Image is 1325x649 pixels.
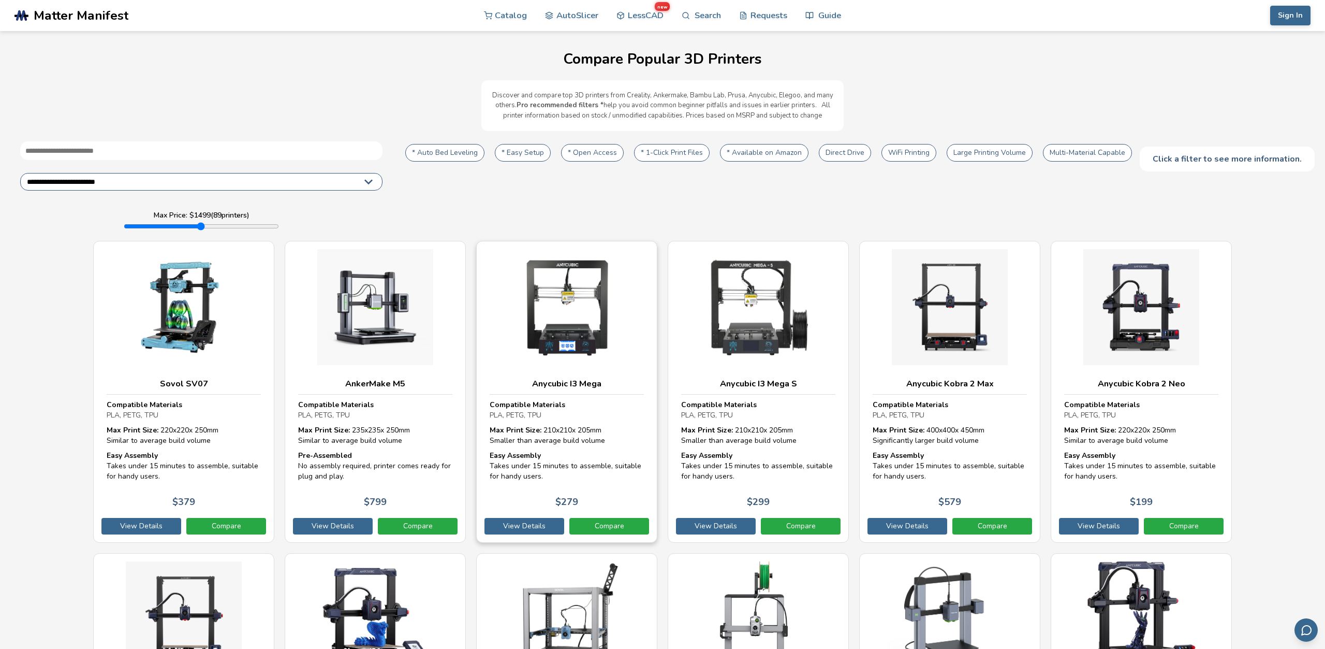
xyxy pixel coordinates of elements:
[490,451,644,481] div: Takes under 15 minutes to assemble, suitable for handy users.
[881,144,936,162] button: WiFi Printing
[1130,497,1153,508] p: $ 199
[873,379,1027,389] h3: Anycubic Kobra 2 Max
[634,144,710,162] button: * 1-Click Print Files
[490,425,644,445] div: 210 x 210 x 205 mm Smaller than average build volume
[873,425,1027,445] div: 400 x 400 x 450 mm Significantly larger build volume
[1043,144,1132,162] button: Multi-Material Capable
[107,410,158,420] span: PLA, PETG, TPU
[107,451,158,460] strong: Easy Assembly
[107,451,261,481] div: Takes under 15 minutes to assemble, suitable for handy users.
[1064,451,1115,460] strong: Easy Assembly
[107,379,261,389] h3: Sovol SV07
[1064,379,1218,389] h3: Anycubic Kobra 2 Neo
[867,518,947,535] a: View Details
[1051,241,1232,543] a: Anycubic Kobra 2 NeoCompatible MaterialsPLA, PETG, TPUMax Print Size: 220x220x 250mmSimilar to av...
[364,497,387,508] p: $ 799
[490,400,565,410] strong: Compatible Materials
[101,518,181,535] a: View Details
[1140,147,1315,171] div: Click a filter to see more information.
[681,410,733,420] span: PLA, PETG, TPU
[1064,410,1116,420] span: PLA, PETG, TPU
[1064,400,1140,410] strong: Compatible Materials
[490,379,644,389] h3: Anycubic I3 Mega
[298,451,452,481] div: No assembly required, printer comes ready for plug and play.
[952,518,1032,535] a: Compare
[172,497,195,508] p: $ 379
[34,8,128,23] span: Matter Manifest
[1270,6,1311,25] button: Sign In
[93,241,274,543] a: Sovol SV07Compatible MaterialsPLA, PETG, TPUMax Print Size: 220x220x 250mmSimilar to average buil...
[681,400,757,410] strong: Compatible Materials
[107,425,261,445] div: 220 x 220 x 250 mm Similar to average build volume
[873,451,1027,481] div: Takes under 15 minutes to assemble, suitable for handy users.
[405,144,484,162] button: * Auto Bed Leveling
[378,518,458,535] a: Compare
[490,451,541,460] strong: Easy Assembly
[298,400,374,410] strong: Compatible Materials
[1064,425,1218,445] div: 220 x 220 x 250 mm Similar to average build volume
[681,451,732,460] strong: Easy Assembly
[298,451,352,460] strong: Pre-Assembled
[859,241,1040,543] a: Anycubic Kobra 2 MaxCompatible MaterialsPLA, PETG, TPUMax Print Size: 400x400x 450mmSignificantly...
[561,144,624,162] button: * Open Access
[490,425,541,435] strong: Max Print Size:
[873,410,924,420] span: PLA, PETG, TPU
[10,51,1315,67] h1: Compare Popular 3D Printers
[569,518,649,535] a: Compare
[938,497,961,508] p: $ 579
[293,518,373,535] a: View Details
[681,425,733,435] strong: Max Print Size:
[492,91,833,121] p: Discover and compare top 3D printers from Creality, Ankermake, Bambu Lab, Prusa, Anycubic, Elegoo...
[873,400,948,410] strong: Compatible Materials
[298,425,452,445] div: 235 x 235 x 250 mm Similar to average build volume
[747,497,770,508] p: $ 299
[947,144,1033,162] button: Large Printing Volume
[1144,518,1224,535] a: Compare
[676,518,756,535] a: View Details
[154,211,249,220] label: Max Price: $ 1499 ( 89 printers)
[186,518,266,535] a: Compare
[668,241,849,543] a: Anycubic I3 Mega SCompatible MaterialsPLA, PETG, TPUMax Print Size: 210x210x 205mmSmaller than av...
[761,518,841,535] a: Compare
[1064,425,1116,435] strong: Max Print Size:
[1064,451,1218,481] div: Takes under 15 minutes to assemble, suitable for handy users.
[298,410,350,420] span: PLA, PETG, TPU
[476,241,657,543] a: Anycubic I3 MegaCompatible MaterialsPLA, PETG, TPUMax Print Size: 210x210x 205mmSmaller than aver...
[555,497,578,508] p: $ 279
[681,379,835,389] h3: Anycubic I3 Mega S
[720,144,808,162] button: * Available on Amazon
[517,100,603,110] b: Pro recommended filters *
[107,425,158,435] strong: Max Print Size:
[484,518,564,535] a: View Details
[681,451,835,481] div: Takes under 15 minutes to assemble, suitable for handy users.
[495,144,551,162] button: * Easy Setup
[1059,518,1139,535] a: View Details
[655,2,670,11] span: new
[298,425,350,435] strong: Max Print Size:
[819,144,871,162] button: Direct Drive
[285,241,466,543] a: AnkerMake M5Compatible MaterialsPLA, PETG, TPUMax Print Size: 235x235x 250mmSimilar to average bu...
[1294,618,1318,642] button: Send feedback via email
[490,410,541,420] span: PLA, PETG, TPU
[873,451,924,460] strong: Easy Assembly
[298,379,452,389] h3: AnkerMake M5
[873,425,924,435] strong: Max Print Size:
[107,400,182,410] strong: Compatible Materials
[681,425,835,445] div: 210 x 210 x 205 mm Smaller than average build volume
